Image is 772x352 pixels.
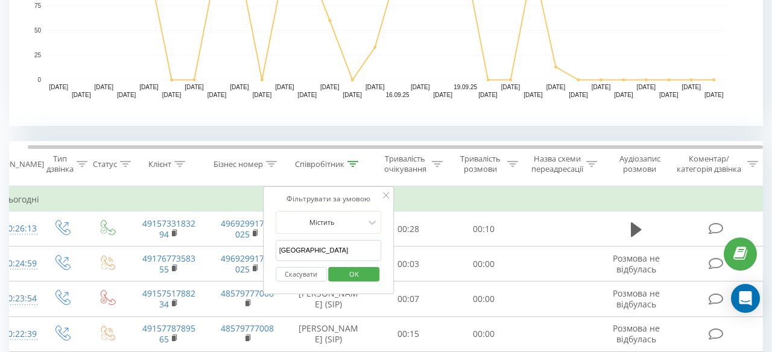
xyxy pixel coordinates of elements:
td: 00:00 [446,281,522,316]
div: Аудіозапис розмови [610,154,669,174]
text: 50 [34,27,42,34]
td: 00:03 [371,247,446,281]
div: Статус [93,159,117,169]
input: Введіть значення [276,240,382,261]
td: 00:28 [371,212,446,247]
text: [DATE] [682,84,701,90]
text: [DATE] [343,92,362,98]
td: 00:00 [446,247,522,281]
text: [DATE] [704,92,724,98]
td: 00:15 [371,316,446,351]
text: [DATE] [72,92,91,98]
div: Бізнес номер [214,159,263,169]
text: [DATE] [659,92,679,98]
text: [DATE] [592,84,611,90]
text: [DATE] [478,92,498,98]
button: OK [329,267,380,282]
div: Тривалість розмови [457,154,504,174]
td: 00:00 [446,316,522,351]
div: 10:24:59 [3,252,27,275]
text: [DATE] [117,92,136,98]
span: Розмова не відбулась [613,253,660,275]
a: 4917677358355 [142,253,195,275]
div: 10:26:13 [3,217,27,240]
text: [DATE] [298,92,317,98]
div: 10:22:39 [3,322,27,346]
span: Розмова не відбулась [613,322,660,345]
text: [DATE] [230,84,249,90]
text: [DATE] [185,84,204,90]
div: Клієнт [148,159,171,169]
text: [DATE] [365,84,385,90]
text: [DATE] [139,84,159,90]
div: Фільтрувати за умовою [276,193,382,205]
span: Розмова не відбулась [613,288,660,310]
a: 4915778789565 [142,322,195,345]
text: [DATE] [524,92,543,98]
a: 48579777008 [221,322,274,334]
text: 25 [34,52,42,58]
text: [DATE] [569,92,588,98]
div: Коментар/категорія дзвінка [674,154,744,174]
div: Назва схеми переадресації [531,154,583,174]
td: 00:10 [446,212,522,247]
text: [DATE] [94,84,113,90]
text: [DATE] [614,92,633,98]
text: [DATE] [207,92,227,98]
button: Скасувати [276,267,327,282]
div: Тип дзвінка [46,154,74,174]
text: [DATE] [253,92,272,98]
text: [DATE] [433,92,452,98]
text: [DATE] [501,84,520,90]
text: 0 [37,77,41,83]
text: 16.09.25 [386,92,410,98]
text: [DATE] [49,84,68,90]
text: [DATE] [411,84,430,90]
text: [DATE] [275,84,294,90]
a: 48579777008 [221,288,274,299]
div: Open Intercom Messenger [731,284,760,313]
div: 10:23:54 [3,287,27,310]
text: [DATE] [546,84,566,90]
a: 49692991782025 [221,253,274,275]
text: [DATE] [637,84,656,90]
a: 49692991782025 [221,218,274,240]
text: 75 [34,2,42,9]
td: 00:07 [371,281,446,316]
td: [PERSON_NAME] (SIP) [286,281,371,316]
div: Тривалість очікування [381,154,429,174]
span: OK [337,265,371,283]
text: [DATE] [320,84,340,90]
td: [PERSON_NAME] (SIP) [286,316,371,351]
div: Співробітник [295,159,344,169]
text: 19.09.25 [454,84,477,90]
a: 4915733183294 [142,218,195,240]
text: [DATE] [162,92,182,98]
a: 4915751788234 [142,288,195,310]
